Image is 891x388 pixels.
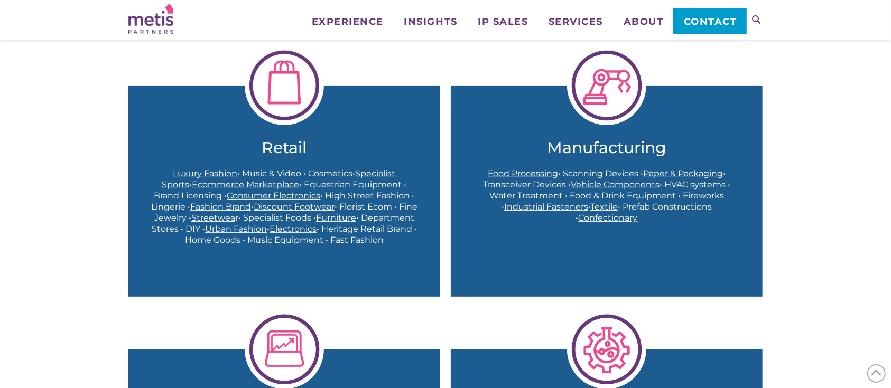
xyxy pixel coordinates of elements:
[684,17,737,26] span: Contact
[673,8,747,34] a: Contact
[643,168,723,178] a: Paper & Packaging
[270,224,317,234] a: Electronics
[190,202,251,212] a: Fashion Brand
[192,179,300,190] a: Ecommerce Marketplace
[312,17,384,26] span: Experience
[191,213,235,223] span: Streetwea
[128,4,173,34] img: Metis Partners
[404,17,457,26] span: Insights
[191,213,238,223] a: Streetwear
[245,46,324,125] img: Retail-e1613170977700.png
[624,17,664,26] span: About
[150,138,419,157] a: Retail
[316,213,356,223] a: Furniture
[549,17,603,26] span: Services
[579,213,638,223] a: Confectionary
[173,168,238,178] a: Luxury Fashion
[590,202,618,212] a: Textile
[504,202,588,212] a: Industrial Fasteners
[227,191,321,201] a: Consumer Electronics
[571,179,660,190] a: Vehicle Components
[205,224,267,234] a: Urban Fashion
[488,168,558,178] a: Food Processing
[567,46,646,125] img: Manufacturing-1-1024x1024.png
[478,17,528,26] span: IP Sales
[472,168,741,223] p: • Scanning Devices • • Transceiver Devices • • HVAC systems • Water Treatment • Food & Drink Equi...
[254,202,335,212] a: Discount Footwear
[867,364,886,383] span: Back to Top
[472,138,741,157] a: Manufacturing
[150,168,419,245] p: • Music & Video • Cosmetics• • • Equestrian Equipment • Brand Licensing • • High Street Fashion •...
